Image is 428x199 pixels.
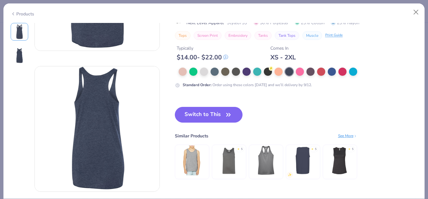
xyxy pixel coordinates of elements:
[12,24,27,39] img: Front
[186,19,224,26] span: Next Level Apparel
[225,31,251,40] button: Embroidery
[275,31,299,40] button: Tank Tops
[295,19,325,26] span: 25% Cotton
[288,173,292,177] img: newest.gif
[175,133,208,139] div: Similar Products
[270,53,296,61] div: XS - 2XL
[311,147,314,150] div: ★
[177,45,228,52] div: Typically
[175,107,243,123] button: Switch to This
[12,48,27,63] img: Back
[348,147,351,150] div: ★
[175,31,191,40] button: Tops
[214,146,244,175] img: Bella + Canvas Unisex Jersey Tank
[177,53,228,61] div: $ 14.00 - $ 22.00
[183,82,211,87] strong: Standard Order :
[410,6,422,18] button: Close
[338,133,357,139] div: See More
[270,45,296,52] div: Comes In
[237,147,240,150] div: ★
[325,146,355,175] img: Bella + Canvas Ladies' Jersey Muscle Tank
[352,147,353,152] div: 5
[331,19,359,26] span: 25% Rayon
[288,146,318,175] img: Comfort Colors Adult Heavyweight RS Tank
[227,19,247,26] span: Style 6733
[175,20,183,25] img: brand logo
[251,146,281,175] img: Team 365 Ladies' Zone Performance Racerback Tank
[183,82,312,88] div: Order using these colors [DATE] and we’ll delivery by 9/12.
[254,19,289,26] span: 50% Polyester
[254,31,272,40] button: Tanks
[177,146,207,175] img: Bella + Canvas Youth Jersey Tank
[35,66,159,191] img: Back
[325,33,343,38] div: Print Guide
[241,147,243,152] div: 5
[302,31,322,40] button: Muscle
[194,31,222,40] button: Screen Print
[315,147,316,152] div: 5
[11,11,34,17] div: Products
